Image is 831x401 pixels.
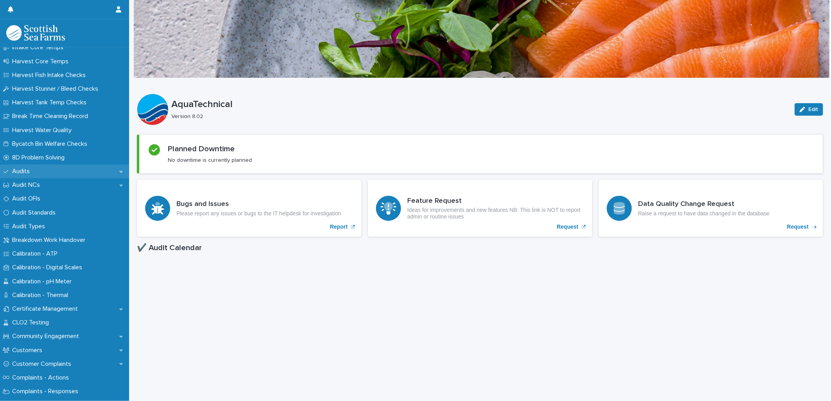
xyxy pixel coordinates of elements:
p: Request [557,224,578,230]
p: Please report any issues or bugs to the IT helpdesk for investigation [176,210,341,217]
p: Break Time Cleaning Record [9,113,94,120]
p: Audit Standards [9,209,62,217]
p: Audit NCs [9,181,46,189]
h2: Planned Downtime [168,144,235,154]
p: Calibration - pH Meter [9,278,78,285]
p: Ideas for improvements and new features NB: This link is NOT to report admin or routine issues [407,207,584,220]
p: Audit OFIs [9,195,47,202]
p: Complaints - Responses [9,388,85,395]
p: Certificate Management [9,305,84,313]
p: Harvest Core Temps [9,58,75,65]
button: Edit [795,103,823,116]
p: Report [330,224,347,230]
h1: ✔️ Audit Calendar [137,243,823,252]
p: Harvest Fish Intake Checks [9,72,92,79]
p: Harvest Stunner / Bleed Checks [9,85,104,93]
p: Calibration - Thermal [9,292,74,299]
p: Customer Complaints [9,360,77,368]
a: Report [137,180,362,237]
p: Calibration - Digital Scales [9,264,88,271]
p: Intake Core Temps [9,44,70,51]
a: Request [599,180,823,237]
p: 8D Problem Solving [9,154,71,161]
span: Edit [808,107,818,112]
p: Harvest Water Quality [9,127,78,134]
p: Audits [9,168,36,175]
p: AquaTechnical [171,99,788,110]
p: Harvest Tank Temp Checks [9,99,93,106]
a: Request [368,180,592,237]
p: CLO2 Testing [9,319,55,326]
h3: Bugs and Issues [176,200,341,209]
h3: Feature Request [407,197,584,206]
p: Community Engagement [9,333,85,340]
p: No downtime is currently planned [168,157,252,164]
p: Calibration - ATP [9,250,64,258]
p: Request [787,224,809,230]
p: Customers [9,347,49,354]
p: Raise a request to have data changed in the database [638,210,770,217]
img: mMrefqRFQpe26GRNOUkG [6,25,65,41]
p: Audit Types [9,223,51,230]
p: Breakdown Work Handover [9,236,92,244]
p: Bycatch Bin Welfare Checks [9,140,94,148]
p: Complaints - Actions [9,374,75,381]
p: Version 8.02 [171,113,785,120]
h3: Data Quality Change Request [638,200,770,209]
